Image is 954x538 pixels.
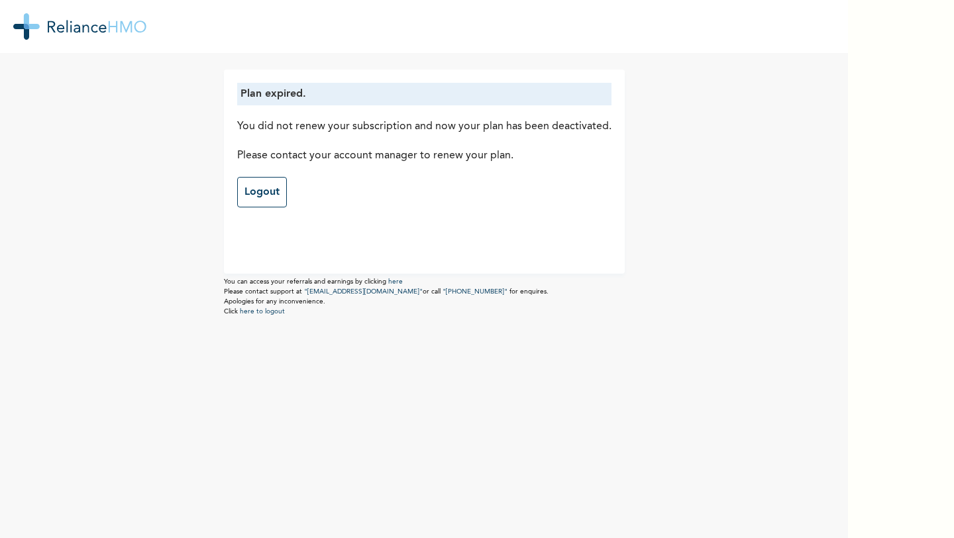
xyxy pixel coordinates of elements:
[224,287,625,307] p: Please contact support at or call for enquires. Apologies for any inconvenience.
[237,148,611,164] p: Please contact your account manager to renew your plan.
[237,119,611,134] p: You did not renew your subscription and now your plan has been deactivated.
[443,288,507,295] a: "[PHONE_NUMBER]"
[224,277,625,287] p: You can access your referrals and earnings by clicking
[13,13,146,40] img: RelianceHMO
[237,177,287,207] a: Logout
[224,307,625,317] p: Click
[240,86,608,102] p: Plan expired.
[304,288,423,295] a: "[EMAIL_ADDRESS][DOMAIN_NAME]"
[388,278,403,285] a: here
[240,308,285,315] a: here to logout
